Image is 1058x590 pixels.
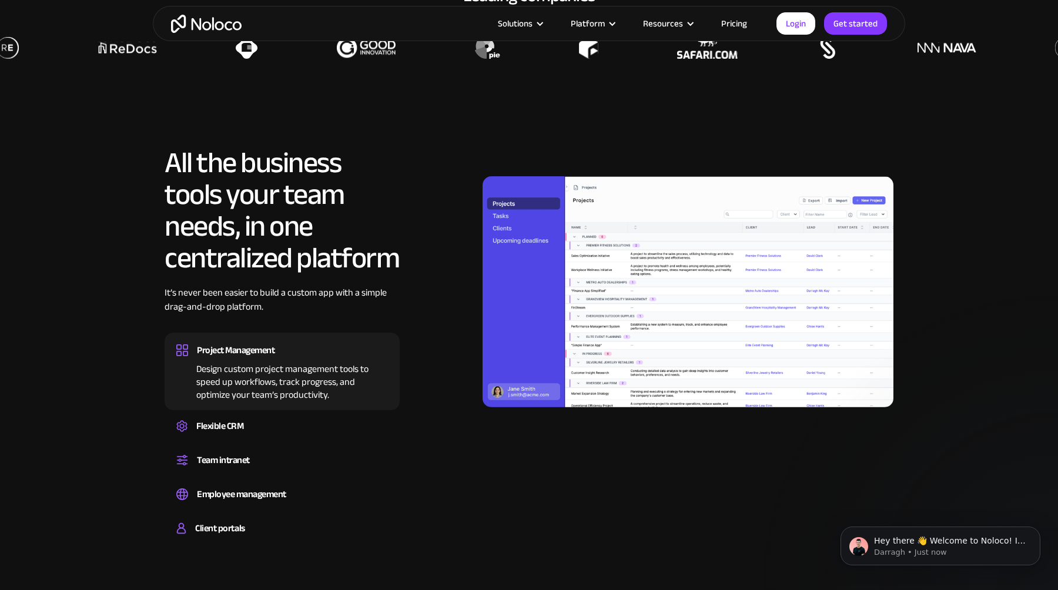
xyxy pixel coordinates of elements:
[197,451,250,469] div: Team intranet
[165,286,400,331] div: It’s never been easier to build a custom app with a simple drag-and-drop platform.
[171,15,242,33] a: home
[571,16,605,31] div: Platform
[196,417,243,435] div: Flexible CRM
[176,537,388,541] div: Build a secure, fully-branded, and personalized client portal that lets your customers self-serve.
[176,359,388,401] div: Design custom project management tools to speed up workflows, track progress, and optimize your t...
[824,12,887,35] a: Get started
[195,519,245,537] div: Client portals
[556,16,628,31] div: Platform
[707,16,762,31] a: Pricing
[643,16,683,31] div: Resources
[628,16,707,31] div: Resources
[197,341,274,359] div: Project Management
[823,502,1058,584] iframe: Intercom notifications message
[776,12,815,35] a: Login
[176,469,388,472] div: Set up a central space for your team to collaborate, share information, and stay up to date on co...
[176,435,388,438] div: Create a custom CRM that you can adapt to your business’s needs, centralize your workflows, and m...
[165,147,400,274] h2: All the business tools your team needs, in one centralized platform
[483,16,556,31] div: Solutions
[176,503,388,507] div: Easily manage employee information, track performance, and handle HR tasks from a single platform.
[197,485,286,503] div: Employee management
[498,16,533,31] div: Solutions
